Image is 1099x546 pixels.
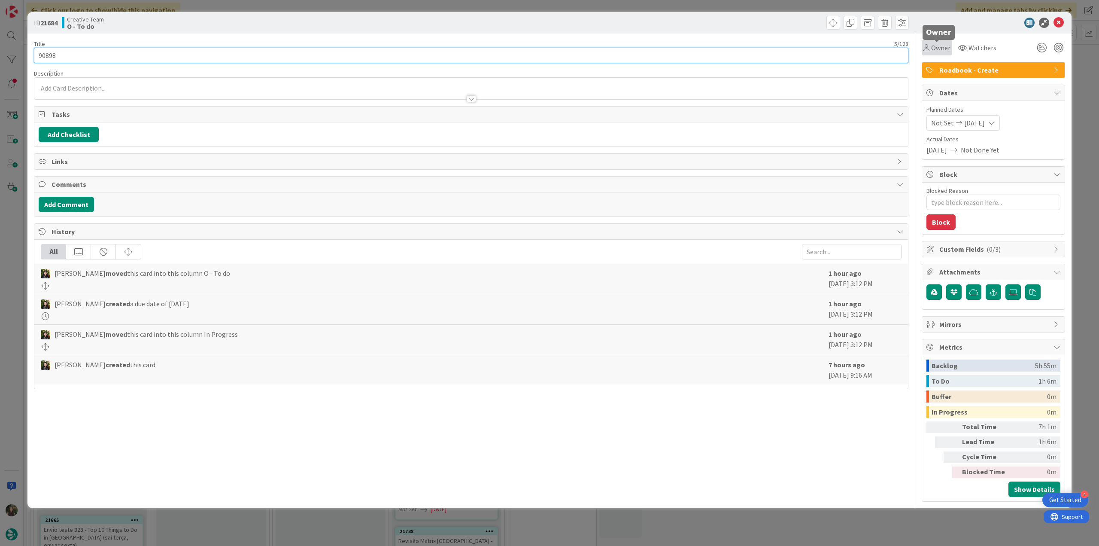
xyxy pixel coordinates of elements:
b: created [106,299,130,308]
div: Open Get Started checklist, remaining modules: 4 [1042,493,1088,507]
span: Dates [939,88,1049,98]
b: created [106,360,130,369]
div: [DATE] 3:12 PM [829,299,902,320]
div: [DATE] 9:16 AM [829,360,902,380]
input: Search... [802,244,902,259]
span: Support [18,1,39,12]
div: [DATE] 3:12 PM [829,329,902,351]
div: To Do [932,375,1038,387]
b: 1 hour ago [829,299,862,308]
img: BC [41,299,50,309]
label: Title [34,40,45,48]
div: Backlog [932,360,1035,372]
div: Cycle Time [962,451,1009,463]
span: Tasks [52,109,893,119]
div: Total Time [962,421,1009,433]
button: Add Checklist [39,127,99,142]
div: 7h 1m [1013,421,1056,433]
div: Lead Time [962,436,1009,448]
div: 0m [1047,390,1056,403]
div: 5h 55m [1035,360,1056,372]
b: moved [106,269,127,278]
span: ( 0/3 ) [987,245,1001,253]
div: 5 / 128 [48,40,908,48]
label: Blocked Reason [926,187,968,195]
div: Get Started [1049,496,1081,504]
span: [PERSON_NAME] a due date of [DATE] [55,299,189,309]
img: BC [41,360,50,370]
span: [PERSON_NAME] this card into this column In Progress [55,329,238,339]
span: [DATE] [926,145,947,155]
span: Not Set [931,118,954,128]
span: Not Done Yet [961,145,999,155]
span: Creative Team [67,16,104,23]
span: Links [52,156,893,167]
span: Attachments [939,267,1049,277]
span: Comments [52,179,893,189]
b: 7 hours ago [829,360,865,369]
span: Block [939,169,1049,180]
div: [DATE] 3:12 PM [829,268,902,290]
span: Metrics [939,342,1049,352]
span: ID [34,18,58,28]
div: All [41,244,66,259]
span: Custom Fields [939,244,1049,254]
span: Watchers [968,43,996,53]
b: O - To do [67,23,104,30]
button: Block [926,214,956,230]
span: Description [34,70,64,77]
span: Planned Dates [926,105,1060,114]
div: 0m [1013,467,1056,478]
b: 1 hour ago [829,269,862,278]
span: History [52,226,893,237]
div: Buffer [932,390,1047,403]
span: Mirrors [939,319,1049,329]
div: 1h 6m [1038,375,1056,387]
span: [PERSON_NAME] this card [55,360,155,370]
b: moved [106,330,127,339]
span: Owner [931,43,950,53]
span: [PERSON_NAME] this card into this column O - To do [55,268,230,278]
span: Actual Dates [926,135,1060,144]
b: 1 hour ago [829,330,862,339]
button: Show Details [1008,482,1060,497]
button: Add Comment [39,197,94,212]
span: Roadbook - Create [939,65,1049,75]
div: 0m [1013,451,1056,463]
div: 4 [1081,491,1088,498]
h5: Owner [926,28,951,37]
div: 0m [1047,406,1056,418]
div: In Progress [932,406,1047,418]
input: type card name here... [34,48,908,63]
span: [DATE] [964,118,985,128]
b: 21684 [40,18,58,27]
img: BC [41,269,50,278]
img: BC [41,330,50,339]
div: 1h 6m [1013,436,1056,448]
div: Blocked Time [962,467,1009,478]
